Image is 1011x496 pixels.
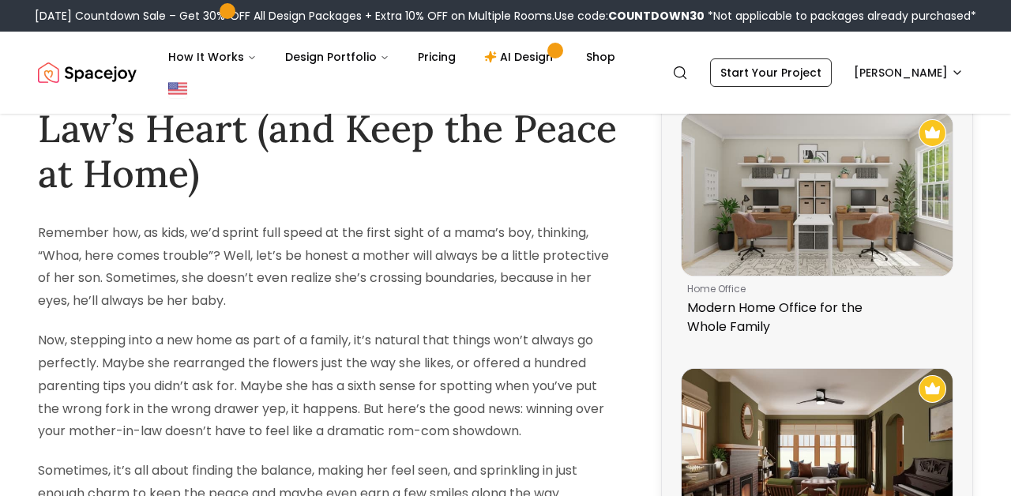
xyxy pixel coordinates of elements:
[472,41,570,73] a: AI Design
[687,299,941,336] p: Modern Home Office for the Whole Family
[38,32,973,114] nav: Global
[573,41,628,73] a: Shop
[919,375,946,403] img: Recommended Spacejoy Design - Mid-Century Eclectic Living Room with Olive Green Walls
[35,8,976,24] div: [DATE] Countdown Sale – Get 30% OFF All Design Packages + Extra 10% OFF on Multiple Rooms.
[844,58,973,87] button: [PERSON_NAME]
[710,58,832,87] a: Start Your Project
[38,60,620,197] h1: How to Win Your Mother-in-Law’s Heart (and Keep the Peace at Home)
[38,57,137,88] a: Spacejoy
[405,41,468,73] a: Pricing
[554,8,705,24] span: Use code:
[272,41,402,73] button: Design Portfolio
[919,119,946,147] img: Recommended Spacejoy Design - Modern Home Office for the Whole Family
[38,222,620,313] p: Remember how, as kids, we’d sprint full speed at the first sight of a mama’s boy, thinking, “Whoa...
[608,8,705,24] b: COUNTDOWN30
[682,113,953,276] img: Modern Home Office for the Whole Family
[38,329,620,443] p: Now, stepping into a new home as part of a family, it’s natural that things won’t always go perfe...
[156,41,628,73] nav: Main
[687,283,941,295] p: home office
[168,79,187,98] img: United States
[681,112,953,343] a: Modern Home Office for the Whole FamilyRecommended Spacejoy Design - Modern Home Office for the W...
[705,8,976,24] span: *Not applicable to packages already purchased*
[156,41,269,73] button: How It Works
[38,57,137,88] img: Spacejoy Logo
